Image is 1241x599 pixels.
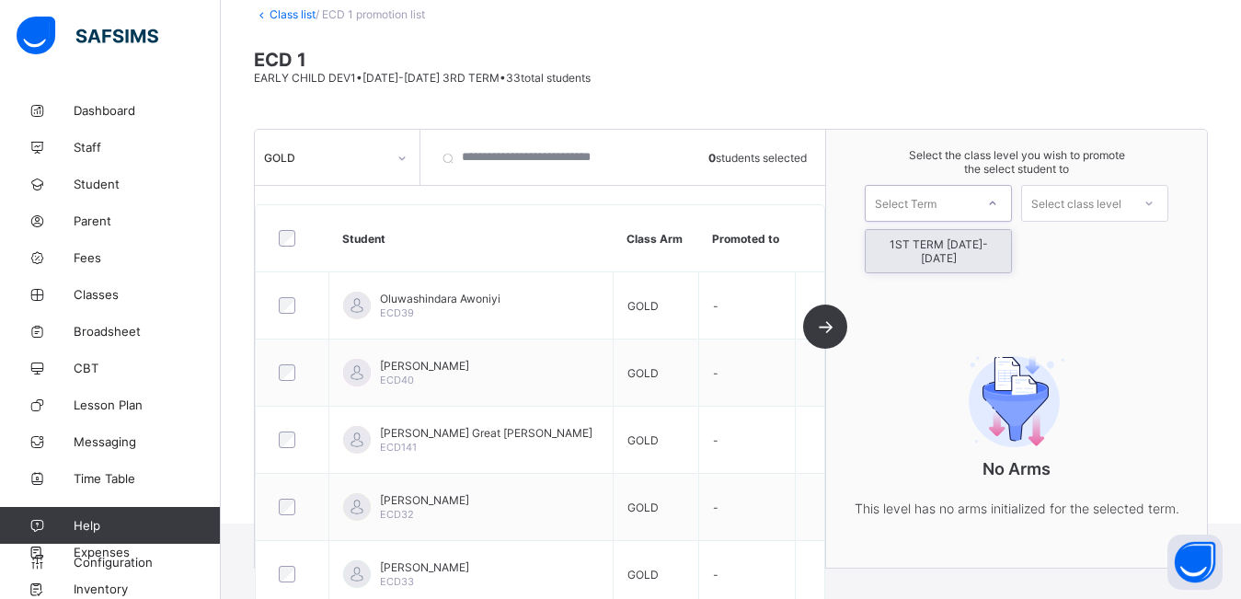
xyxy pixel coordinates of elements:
[713,366,718,380] span: -
[74,555,220,570] span: Configuration
[713,299,718,313] span: -
[254,71,591,85] span: EARLY CHILD DEV1 • [DATE]-[DATE] 3RD TERM • 33 total students
[713,501,718,514] span: -
[627,299,659,313] span: GOLD
[380,508,414,521] span: ECD32
[74,518,220,533] span: Help
[380,426,592,440] span: [PERSON_NAME] Great [PERSON_NAME]
[264,151,386,165] div: GOLD
[380,493,469,507] span: [PERSON_NAME]
[833,497,1201,520] p: This level has no arms initialized for the selected term.
[833,459,1201,478] p: No Arms
[627,501,659,514] span: GOLD
[708,151,716,165] b: 0
[698,205,795,272] th: Promoted to
[1167,535,1223,590] button: Open asap
[627,568,659,582] span: GOLD
[74,434,221,449] span: Messaging
[74,324,221,339] span: Broadsheet
[380,374,414,386] span: ECD40
[74,361,221,375] span: CBT
[74,287,221,302] span: Classes
[74,582,221,596] span: Inventory
[627,366,659,380] span: GOLD
[380,359,469,373] span: [PERSON_NAME]
[74,213,221,228] span: Parent
[328,205,613,272] th: Student
[380,560,469,574] span: [PERSON_NAME]
[74,250,221,265] span: Fees
[875,185,936,222] div: Select Term
[254,49,1208,71] span: ECD 1
[866,230,1011,272] div: 1ST TERM [DATE]-[DATE]
[948,355,1086,447] img: filter.9c15f445b04ce8b7d5281b41737f44c2.svg
[380,306,414,319] span: ECD39
[316,7,425,21] span: / ECD 1 promotion list
[1031,185,1121,222] div: Select class level
[74,103,221,118] span: Dashboard
[845,148,1189,176] span: Select the class level you wish to promote the select student to
[833,305,1201,557] div: No Arms
[17,17,158,55] img: safsims
[74,471,221,486] span: Time Table
[74,397,221,412] span: Lesson Plan
[713,568,718,582] span: -
[627,433,659,447] span: GOLD
[380,575,414,588] span: ECD33
[74,140,221,155] span: Staff
[380,292,500,305] span: Oluwashindara Awoniyi
[713,433,718,447] span: -
[613,205,698,272] th: Class Arm
[74,177,221,191] span: Student
[270,7,316,21] a: Class list
[380,441,417,454] span: ECD141
[708,151,807,165] span: students selected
